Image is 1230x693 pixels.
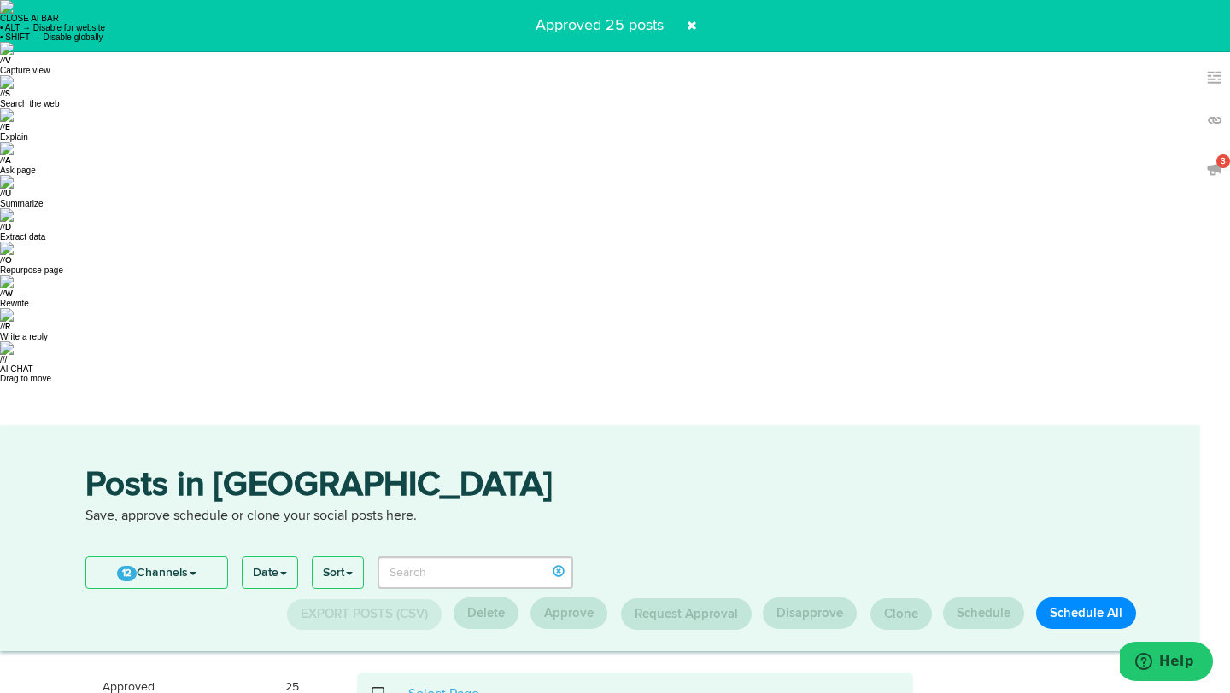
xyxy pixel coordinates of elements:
a: Date [243,557,297,588]
span: 12 [117,566,137,581]
button: Export Posts (CSV) [287,599,442,630]
input: Search [378,556,573,589]
a: 12Channels [86,557,227,588]
span: Request Approval [635,608,738,620]
iframe: Opens a widget where you can find more information [1120,642,1213,684]
button: Approve [530,597,607,629]
button: Schedule All [1036,597,1136,629]
button: Disapprove [763,597,857,629]
p: Save, approve schedule or clone your social posts here. [85,507,1145,527]
button: Clone [870,598,932,630]
button: Schedule [943,597,1024,629]
h3: Posts in [GEOGRAPHIC_DATA] [85,469,1145,507]
button: Delete [454,597,518,629]
a: Sort [313,557,363,588]
span: Clone [884,608,918,620]
button: Request Approval [621,598,752,630]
